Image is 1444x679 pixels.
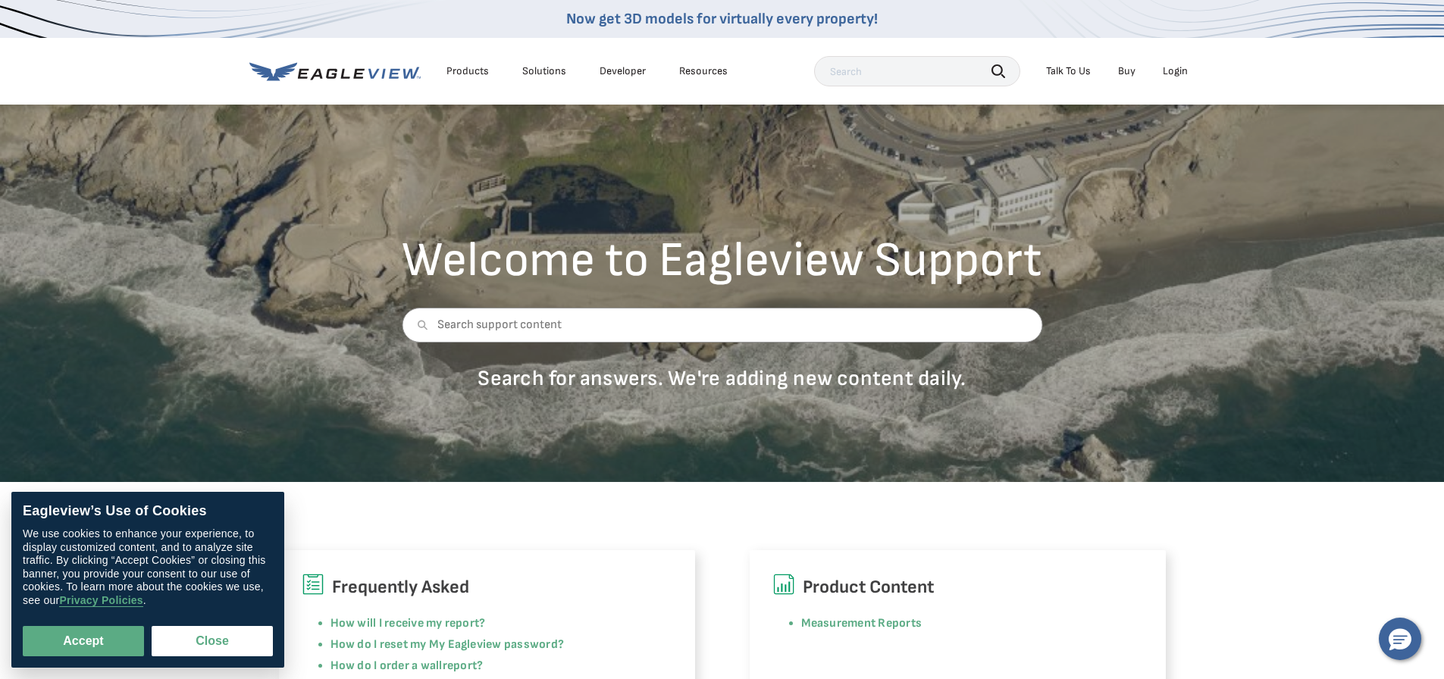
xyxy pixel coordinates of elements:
[402,308,1042,343] input: Search support content
[600,64,646,78] a: Developer
[679,64,728,78] div: Resources
[1046,64,1091,78] div: Talk To Us
[772,573,1143,602] h6: Product Content
[152,626,273,656] button: Close
[23,503,273,520] div: Eagleview’s Use of Cookies
[801,616,922,630] a: Measurement Reports
[1118,64,1135,78] a: Buy
[402,236,1042,285] h2: Welcome to Eagleview Support
[477,659,483,673] a: ?
[566,10,878,28] a: Now get 3D models for virtually every property!
[59,594,143,607] a: Privacy Policies
[814,56,1020,86] input: Search
[446,64,489,78] div: Products
[402,365,1042,392] p: Search for answers. We're adding new content daily.
[1379,618,1421,660] button: Hello, have a question? Let’s chat.
[23,527,273,607] div: We use cookies to enhance your experience, to display customized content, and to analyze site tra...
[330,616,486,630] a: How will I receive my report?
[330,637,565,652] a: How do I reset my My Eagleview password?
[302,573,672,602] h6: Frequently Asked
[1163,64,1188,78] div: Login
[23,626,144,656] button: Accept
[522,64,566,78] div: Solutions
[330,659,443,673] a: How do I order a wall
[443,659,477,673] a: report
